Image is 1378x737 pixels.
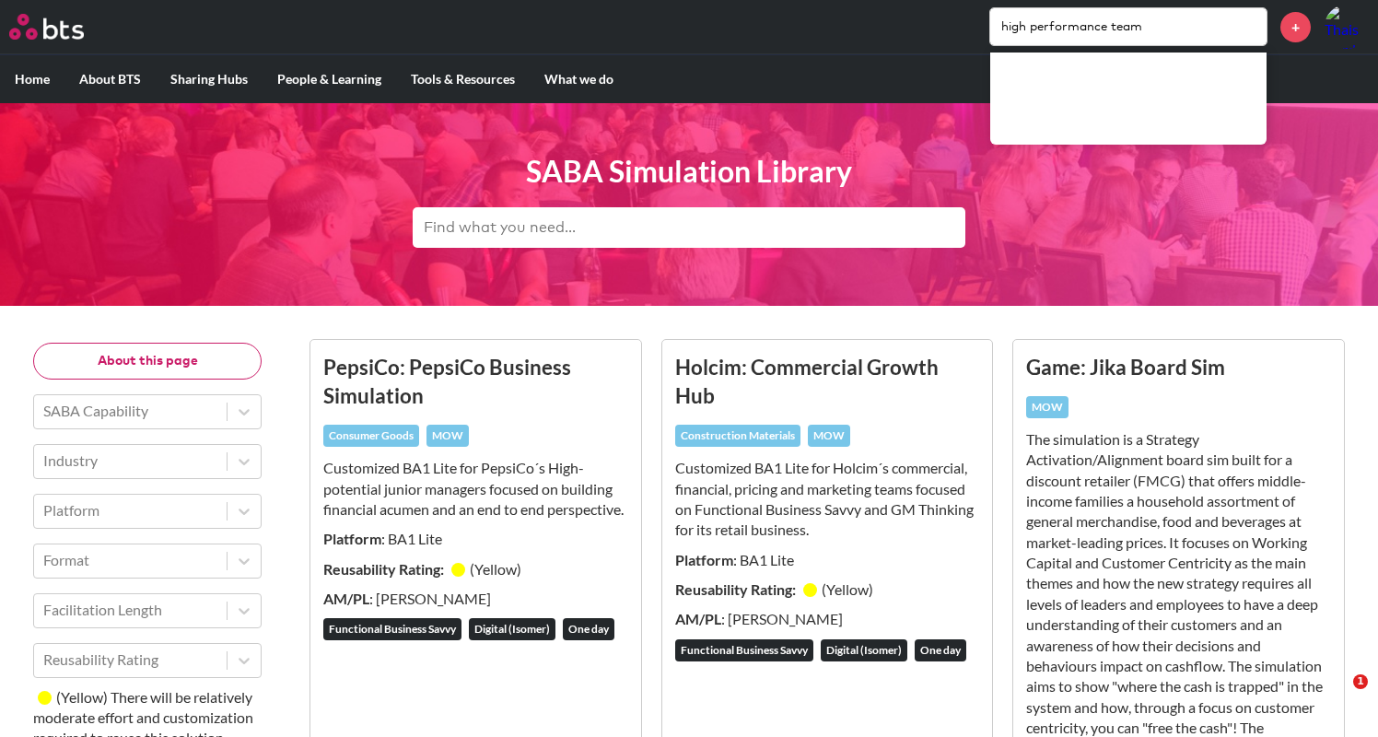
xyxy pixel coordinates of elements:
[1325,5,1369,49] img: Thais Cardoso
[675,353,980,411] h3: Holcim: Commercial Growth Hub
[64,55,156,103] label: About BTS
[9,14,118,40] a: Go home
[1315,674,1360,719] iframe: Intercom live chat
[470,560,521,578] small: ( Yellow )
[675,458,980,541] p: Customized BA1 Lite for Holcim´s commercial, financial, pricing and marketing teams ​focused on F...
[413,151,965,193] h1: SABA Simulation Library
[323,353,628,411] h3: PepsiCo: PepsiCo Business Simulation
[675,425,800,447] div: Construction Materials
[1353,674,1368,689] span: 1
[675,580,799,598] strong: Reusability Rating:
[323,425,419,447] div: Consumer Goods
[323,529,628,549] p: : BA1 Lite
[1325,5,1369,49] a: Profile
[808,425,850,447] div: MOW
[323,590,369,607] strong: AM/PL
[9,14,84,40] img: BTS Logo
[413,207,965,248] input: Find what you need...
[323,560,447,578] strong: Reusability Rating:
[263,55,396,103] label: People & Learning
[563,618,614,640] div: One day
[469,618,555,640] div: Digital (Isomer)
[822,580,873,598] small: ( Yellow )
[675,609,980,629] p: : [PERSON_NAME]
[1026,353,1331,381] h3: Game: Jika Board Sim
[675,550,980,570] p: : BA1 Lite
[821,639,907,661] div: Digital (Isomer)
[156,55,263,103] label: Sharing Hubs
[1280,12,1311,42] a: +
[675,610,721,627] strong: AM/PL
[530,55,628,103] label: What we do
[1026,396,1069,418] div: MOW
[675,551,733,568] strong: Platform
[56,688,108,706] small: ( Yellow )
[323,618,461,640] div: Functional Business Savvy
[323,530,381,547] strong: Platform
[915,639,966,661] div: One day
[33,343,262,380] button: About this page
[675,639,813,661] div: Functional Business Savvy
[323,458,628,520] p: Customized BA1 Lite for PepsiCo´s High-potential junior managers focused on building financial ac...
[396,55,530,103] label: Tools & Resources
[323,589,628,609] p: : [PERSON_NAME]
[426,425,469,447] div: MOW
